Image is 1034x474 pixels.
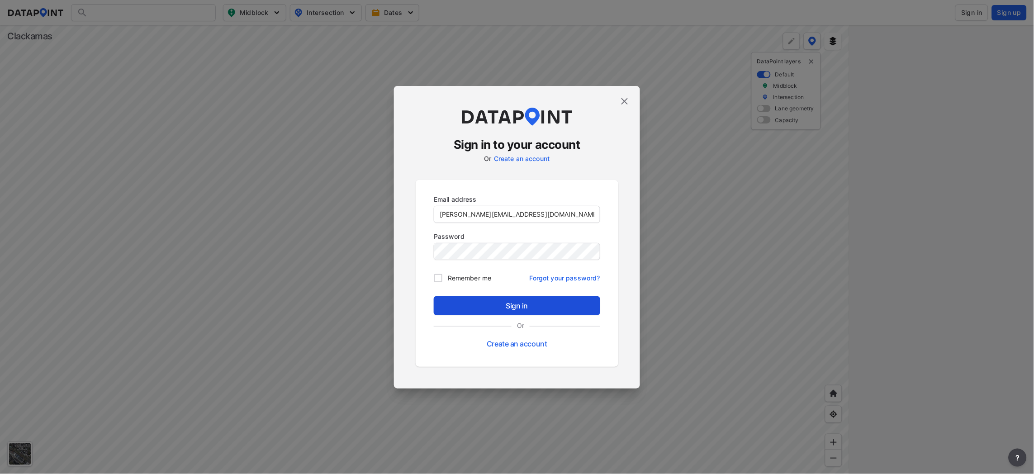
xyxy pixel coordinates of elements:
[441,300,593,311] span: Sign in
[416,137,618,153] h3: Sign in to your account
[434,206,600,223] input: you@example.com
[1009,449,1027,467] button: more
[434,296,600,315] button: Sign in
[487,339,547,348] a: Create an account
[448,273,491,283] span: Remember me
[484,155,491,162] label: Or
[1014,452,1021,463] span: ?
[494,155,550,162] a: Create an account
[619,96,630,107] img: close.efbf2170.svg
[530,269,600,283] a: Forgot your password?
[434,194,600,204] p: Email address
[434,232,600,241] p: Password
[512,321,530,330] label: Or
[460,108,574,126] img: dataPointLogo.9353c09d.svg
